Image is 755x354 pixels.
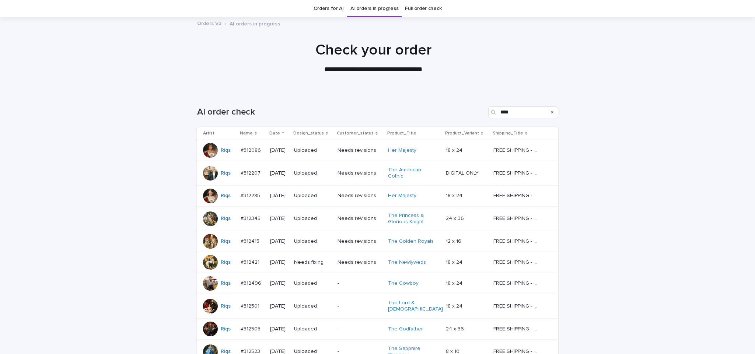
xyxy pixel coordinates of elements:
tr: Riqs #312415#312415 [DATE]UploadedNeeds revisionsThe Golden Royals 12 x 1612 x 16 FREE SHIPPING -... [197,231,558,252]
p: - [338,326,382,332]
p: Uploaded [294,280,332,287]
p: Date [269,129,280,137]
p: Design_status [293,129,324,137]
a: Riqs [221,238,231,245]
a: Orders V3 [197,19,221,27]
p: Needs revisions [338,238,382,245]
p: 18 x 24 [446,279,464,287]
tr: Riqs #312285#312285 [DATE]UploadedNeeds revisionsHer Majesty 18 x 2418 x 24 FREE SHIPPING - previ... [197,185,558,206]
p: [DATE] [270,193,288,199]
h1: Check your order [193,41,554,59]
p: 12 x 16 [446,237,463,245]
p: FREE SHIPPING - preview in 1-2 business days, after your approval delivery will take 5-10 b.d. [493,325,541,332]
p: Uploaded [294,215,332,222]
p: #312501 [241,302,261,309]
a: The Princess & Glorious Knight [388,213,434,225]
p: #312496 [241,279,263,287]
p: FREE SHIPPING - preview in 1-2 business days, after your approval delivery will take 5-10 b.d. [493,214,541,222]
p: AI orders in progress [230,19,280,27]
a: Riqs [221,280,231,287]
p: Needs revisions [338,170,382,176]
tr: Riqs #312086#312086 [DATE]UploadedNeeds revisionsHer Majesty 18 x 2418 x 24 FREE SHIPPING - previ... [197,140,558,161]
p: Uploaded [294,147,332,154]
a: The American Gothic [388,167,434,179]
p: FREE SHIPPING - preview in 1-2 business days, after your approval delivery will take 5-10 b.d. [493,302,541,309]
p: 18 x 24 [446,258,464,266]
p: #312086 [241,146,262,154]
p: 24 x 36 [446,214,465,222]
tr: Riqs #312501#312501 [DATE]Uploaded-The Lord & [DEMOGRAPHIC_DATA] 18 x 2418 x 24 FREE SHIPPING - p... [197,294,558,319]
p: Product_Variant [445,129,479,137]
p: 24 x 36 [446,325,465,332]
p: Artist [203,129,214,137]
p: Uploaded [294,326,332,332]
p: Needs revisions [338,259,382,266]
a: Riqs [221,259,231,266]
p: [DATE] [270,215,288,222]
p: [DATE] [270,326,288,332]
p: FREE SHIPPING - preview in 1-2 business days, after your approval delivery will take 5-10 b.d. [493,279,541,287]
p: FREE SHIPPING - preview in 1-2 business days, after your approval delivery will take 5-10 b.d. [493,237,541,245]
p: Customer_status [337,129,374,137]
h1: AI order check [197,107,485,118]
p: Needs revisions [338,215,382,222]
p: [DATE] [270,238,288,245]
p: FREE SHIPPING - preview in 1-2 business days, after your approval delivery will take 5-10 b.d. [493,191,541,199]
tr: Riqs #312345#312345 [DATE]UploadedNeeds revisionsThe Princess & Glorious Knight 24 x 3624 x 36 FR... [197,206,558,231]
p: Needs fixing [294,259,332,266]
tr: Riqs #312207#312207 [DATE]UploadedNeeds revisionsThe American Gothic DIGITAL ONLYDIGITAL ONLY FRE... [197,161,558,186]
p: Name [240,129,253,137]
a: The Golden Royals [388,238,434,245]
p: 18 x 24 [446,146,464,154]
p: #312345 [241,214,262,222]
a: Riqs [221,147,231,154]
a: Riqs [221,303,231,309]
a: The Godfather [388,326,423,332]
p: Uploaded [294,193,332,199]
a: Riqs [221,326,231,332]
a: Her Majesty [388,193,416,199]
p: FREE SHIPPING - preview in 1-2 business days, after your approval delivery will take 5-10 b.d. [493,169,541,176]
p: 18 x 24 [446,302,464,309]
a: Riqs [221,170,231,176]
p: DIGITAL ONLY [446,169,480,176]
p: Shipping_Title [493,129,523,137]
p: Uploaded [294,170,332,176]
p: [DATE] [270,259,288,266]
a: The Lord & [DEMOGRAPHIC_DATA] [388,300,443,312]
p: [DATE] [270,147,288,154]
tr: Riqs #312505#312505 [DATE]Uploaded-The Godfather 24 x 3624 x 36 FREE SHIPPING - preview in 1-2 bu... [197,318,558,339]
input: Search [488,106,558,118]
p: #312285 [241,191,262,199]
a: Riqs [221,193,231,199]
a: The Newlyweds [388,259,426,266]
p: [DATE] [270,303,288,309]
p: #312207 [241,169,262,176]
p: - [338,280,382,287]
tr: Riqs #312421#312421 [DATE]Needs fixingNeeds revisionsThe Newlyweds 18 x 2418 x 24 FREE SHIPPING -... [197,252,558,273]
p: 18 x 24 [446,191,464,199]
p: #312421 [241,258,261,266]
p: #312505 [241,325,262,332]
p: [DATE] [270,280,288,287]
p: Uploaded [294,303,332,309]
p: [DATE] [270,170,288,176]
p: - [338,303,382,309]
a: The Cowboy [388,280,419,287]
p: FREE SHIPPING - preview in 1-2 business days, after your approval delivery will take 5-10 b.d. [493,146,541,154]
a: Riqs [221,215,231,222]
p: FREE SHIPPING - preview in 1-2 business days, after your approval delivery will take 5-10 b.d. [493,258,541,266]
p: Product_Title [387,129,416,137]
tr: Riqs #312496#312496 [DATE]Uploaded-The Cowboy 18 x 2418 x 24 FREE SHIPPING - preview in 1-2 busin... [197,273,558,294]
p: Needs revisions [338,147,382,154]
p: Uploaded [294,238,332,245]
a: Her Majesty [388,147,416,154]
p: #312415 [241,237,261,245]
p: Needs revisions [338,193,382,199]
